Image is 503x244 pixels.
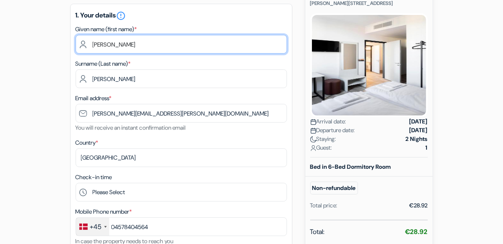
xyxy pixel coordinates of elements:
[310,182,358,195] small: Non-refundable
[76,124,186,131] small: You will receive an instant confirmation email
[310,201,338,210] div: Total price:
[405,227,428,236] strong: €28.92
[410,126,428,135] strong: [DATE]
[76,207,132,216] label: Mobile Phone number
[310,117,346,126] span: Arrival date:
[76,138,98,147] label: Country
[76,217,287,236] input: 32 12 34 56
[310,145,317,151] img: user_icon.svg
[116,11,126,21] i: error_outline
[90,222,102,232] div: +45
[410,117,428,126] strong: [DATE]
[76,173,112,182] label: Check-in time
[310,126,355,135] span: Departure date:
[310,227,325,237] span: Total:
[310,136,317,143] img: moon.svg
[76,35,287,54] input: Enter first name
[310,143,332,152] span: Guest:
[76,25,137,34] label: Given name (first name)
[116,11,126,20] a: error_outline
[310,119,317,125] img: calendar.svg
[76,11,287,21] h5: 1. Your details
[310,163,391,170] b: Bed in 6-Bed Dormitory Room
[76,94,112,103] label: Email address
[426,143,428,152] strong: 1
[76,69,287,88] input: Enter last name
[76,218,109,236] div: Denmark (Danmark): +45
[406,135,428,143] strong: 2 Nights
[310,135,336,143] span: Staying:
[310,128,317,134] img: calendar.svg
[76,59,131,68] label: Surname (Last name)
[76,104,287,123] input: Enter email address
[410,201,428,210] div: €28.92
